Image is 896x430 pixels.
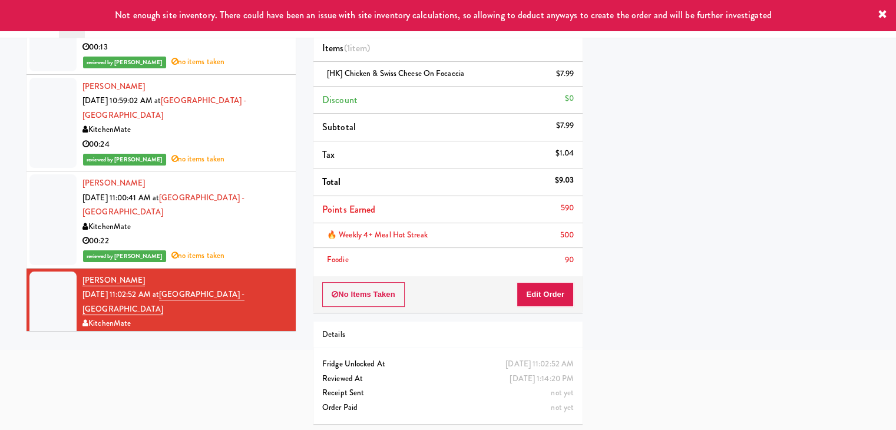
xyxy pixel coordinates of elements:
[555,173,574,188] div: $9.03
[171,153,225,164] span: no items taken
[171,56,225,67] span: no items taken
[561,201,574,216] div: 590
[115,8,771,22] span: Not enough site inventory. There could have been an issue with site inventory calculations, so al...
[327,229,428,240] span: 🔥 Weekly 4+ Meal Hot Streak
[560,228,574,243] div: 500
[83,250,166,262] span: reviewed by [PERSON_NAME]
[82,40,287,55] div: 00:13
[27,269,296,366] li: [PERSON_NAME][DATE] 11:02:52 AM at[GEOGRAPHIC_DATA] - [GEOGRAPHIC_DATA]KitchenMate00:37reviewed b...
[82,192,159,203] span: [DATE] 11:00:41 AM at
[83,57,166,68] span: reviewed by [PERSON_NAME]
[551,402,574,413] span: not yet
[327,254,349,265] span: Foodie
[517,282,574,307] button: Edit Order
[322,328,574,342] div: Details
[322,282,405,307] button: No Items Taken
[556,146,574,161] div: $1.04
[322,148,335,161] span: Tax
[322,357,574,372] div: Fridge Unlocked At
[82,81,145,92] a: [PERSON_NAME]
[322,203,375,216] span: Points Earned
[27,171,296,269] li: [PERSON_NAME][DATE] 11:00:41 AM at[GEOGRAPHIC_DATA] - [GEOGRAPHIC_DATA]KitchenMate00:22reviewed b...
[565,253,574,267] div: 90
[82,95,161,106] span: [DATE] 10:59:02 AM at
[551,387,574,398] span: not yet
[322,93,358,107] span: Discount
[82,234,287,249] div: 00:22
[82,177,145,188] a: [PERSON_NAME]
[82,316,287,331] div: KitchenMate
[82,220,287,234] div: KitchenMate
[344,41,371,55] span: (1 )
[322,175,341,188] span: Total
[82,274,145,286] a: [PERSON_NAME]
[556,67,574,81] div: $7.99
[322,120,356,134] span: Subtotal
[83,154,166,166] span: reviewed by [PERSON_NAME]
[350,41,367,55] ng-pluralize: item
[556,118,574,133] div: $7.99
[322,372,574,386] div: Reviewed At
[322,401,574,415] div: Order Paid
[505,357,574,372] div: [DATE] 11:02:52 AM
[510,372,574,386] div: [DATE] 1:14:20 PM
[322,41,370,55] span: Items
[322,386,574,401] div: Receipt Sent
[82,137,287,152] div: 00:24
[171,250,225,261] span: no items taken
[82,95,246,121] a: [GEOGRAPHIC_DATA] - [GEOGRAPHIC_DATA]
[565,91,574,106] div: $0
[27,75,296,172] li: [PERSON_NAME][DATE] 10:59:02 AM at[GEOGRAPHIC_DATA] - [GEOGRAPHIC_DATA]KitchenMate00:24reviewed b...
[327,68,464,79] span: [HK] Chicken & Swiss Cheese On Focaccia
[82,289,244,315] a: [GEOGRAPHIC_DATA] - [GEOGRAPHIC_DATA]
[82,289,159,300] span: [DATE] 11:02:52 AM at
[82,123,287,137] div: KitchenMate
[82,192,244,218] a: [GEOGRAPHIC_DATA] - [GEOGRAPHIC_DATA]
